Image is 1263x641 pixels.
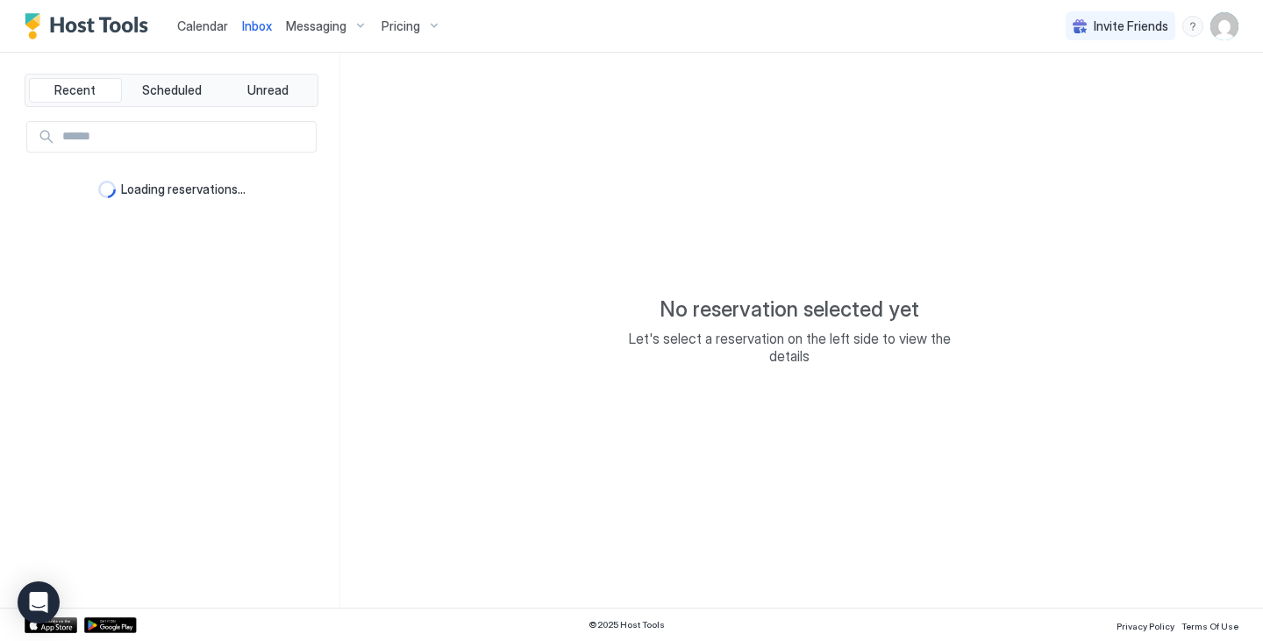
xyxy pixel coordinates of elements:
div: tab-group [25,74,318,107]
input: Input Field [55,122,316,152]
a: Host Tools Logo [25,13,156,39]
div: User profile [1210,12,1238,40]
span: Terms Of Use [1181,621,1238,631]
span: Invite Friends [1094,18,1168,34]
span: Loading reservations... [121,182,246,197]
a: Calendar [177,17,228,35]
a: Inbox [242,17,272,35]
a: Privacy Policy [1117,616,1174,634]
span: Messaging [286,18,346,34]
span: Inbox [242,18,272,33]
div: Open Intercom Messenger [18,581,60,623]
span: Calendar [177,18,228,33]
div: loading [98,181,116,198]
div: menu [1182,16,1203,37]
span: Privacy Policy [1117,621,1174,631]
span: No reservation selected yet [660,296,919,323]
span: Let's select a reservation on the left side to view the details [614,330,965,365]
a: App Store [25,617,77,633]
span: © 2025 Host Tools [589,619,665,630]
span: Scheduled [142,82,202,98]
button: Unread [221,78,314,103]
span: Unread [247,82,289,98]
a: Terms Of Use [1181,616,1238,634]
button: Scheduled [125,78,218,103]
button: Recent [29,78,122,103]
a: Google Play Store [84,617,137,633]
span: Recent [54,82,96,98]
span: Pricing [382,18,420,34]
